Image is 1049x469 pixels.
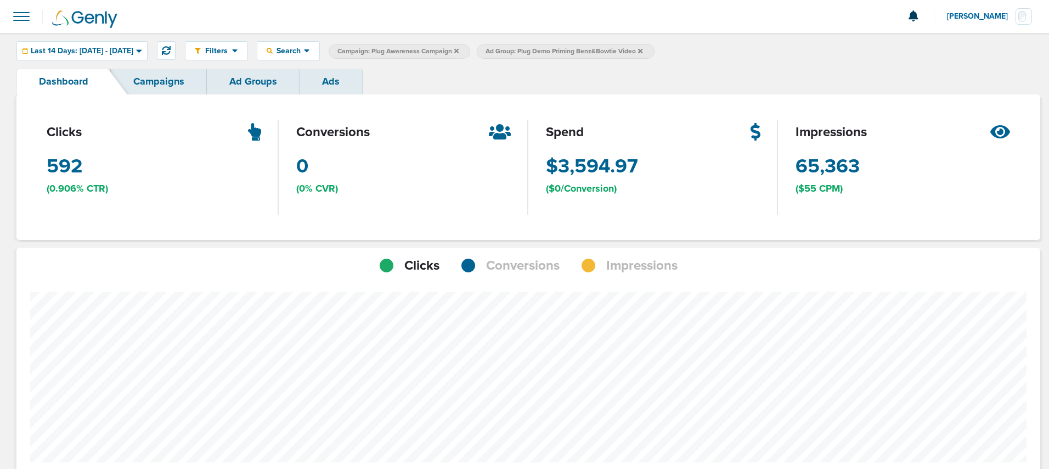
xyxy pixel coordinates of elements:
span: spend [546,123,584,142]
span: (0.906% CTR) [47,182,108,196]
span: ($0/Conversion) [546,182,617,196]
span: conversions [296,123,370,142]
span: Search [273,46,304,55]
span: Ad Group: Plug Demo Priming Benz&Bowtie Video [486,47,642,56]
span: 0 [296,153,308,180]
span: Campaign: Plug Awareness Campaign [337,47,459,56]
span: ($55 CPM) [796,182,843,196]
span: impressions [796,123,867,142]
span: 65,363 [796,153,860,180]
a: Ad Groups [207,69,300,94]
span: Last 14 Days: [DATE] - [DATE] [31,47,133,55]
span: 592 [47,153,83,180]
a: Dashboard [16,69,111,94]
img: Genly [52,10,117,28]
span: Impressions [606,256,678,275]
a: Campaigns [111,69,207,94]
span: $3,594.97 [546,153,638,180]
span: clicks [47,123,82,142]
span: [PERSON_NAME] [947,13,1016,20]
span: (0% CVR) [296,182,338,196]
span: Conversions [486,256,560,275]
a: Ads [300,69,362,94]
span: Clicks [404,256,439,275]
span: Filters [201,46,232,55]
